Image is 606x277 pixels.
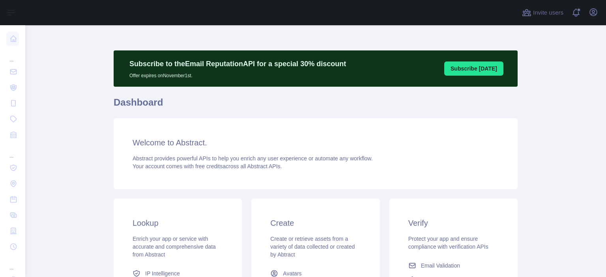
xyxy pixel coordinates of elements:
span: Your account comes with across all Abstract APIs. [133,163,282,169]
div: ... [6,143,19,159]
span: Create or retrieve assets from a variety of data collected or created by Abtract [270,236,355,258]
button: Subscribe [DATE] [444,61,503,76]
p: Offer expires on November 1st. [129,69,346,79]
h3: Welcome to Abstract. [133,137,499,148]
h1: Dashboard [114,96,518,115]
div: ... [6,47,19,63]
button: Invite users [520,6,565,19]
span: Invite users [533,8,563,17]
span: free credits [195,163,223,169]
div: ... [6,255,19,271]
span: Abstract provides powerful APIs to help you enrich any user experience or automate any workflow. [133,155,373,162]
span: Enrich your app or service with accurate and comprehensive data from Abstract [133,236,216,258]
span: Protect your app and ensure compliance with verification APIs [408,236,488,250]
a: Email Validation [405,258,502,273]
h3: Lookup [133,218,223,229]
span: Email Validation [421,262,460,270]
h3: Create [270,218,361,229]
p: Subscribe to the Email Reputation API for a special 30 % discount [129,58,346,69]
h3: Verify [408,218,499,229]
